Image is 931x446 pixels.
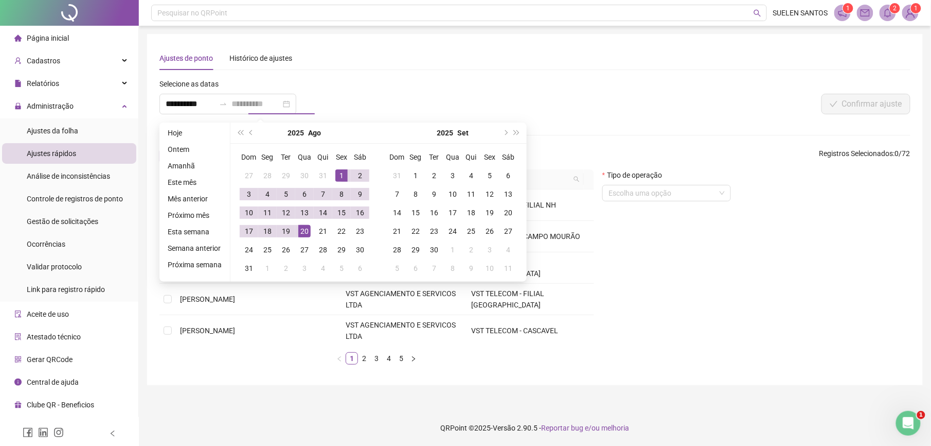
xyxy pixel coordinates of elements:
td: 2025-08-15 [332,203,351,222]
div: 21 [391,225,403,237]
span: left [336,356,343,362]
span: VST AGENCIAMENTO E SERVICOS LTDA [346,289,456,309]
td: 2025-10-02 [462,241,480,259]
div: 28 [261,169,274,182]
div: 24 [243,244,255,256]
td: 2025-08-01 [332,166,351,185]
div: 6 [298,188,311,200]
th: Sex [332,148,351,166]
div: 16 [354,207,366,219]
span: VST TELECOM - CASCAVEL [472,327,559,335]
span: search [574,176,580,182]
td: 2025-09-07 [388,185,406,203]
div: 3 [298,262,311,275]
button: month panel [457,123,469,143]
div: 9 [428,188,440,200]
td: 2025-08-29 [332,241,351,259]
td: 2025-08-26 [277,241,295,259]
td: 2025-08-31 [240,259,258,278]
div: 30 [428,244,440,256]
label: Tipo de operação [602,169,669,181]
div: 1 [409,169,422,182]
span: Versão [493,424,516,432]
button: next-year [499,123,511,143]
td: 2025-08-17 [240,222,258,241]
div: 8 [335,188,348,200]
div: 5 [280,188,292,200]
td: 2025-08-11 [258,203,277,222]
div: 22 [409,225,422,237]
div: 7 [317,188,329,200]
button: month panel [309,123,321,143]
div: 29 [335,244,348,256]
td: 2025-10-08 [443,259,462,278]
div: 27 [298,244,311,256]
th: Qua [295,148,314,166]
div: 2 [354,169,366,182]
td: 2025-08-13 [295,203,314,222]
th: Ter [425,148,443,166]
div: 9 [465,262,477,275]
button: super-next-year [511,123,523,143]
li: 3 [370,352,383,365]
span: Link para registro rápido [27,285,105,294]
span: left [109,430,116,437]
span: gift [14,401,22,408]
span: Página inicial [27,34,69,42]
td: 2025-09-01 [258,259,277,278]
td: 2025-10-10 [480,259,499,278]
li: Próxima semana [164,259,226,271]
span: 1 [917,411,925,419]
span: audit [14,311,22,318]
span: qrcode [14,356,22,363]
div: 27 [502,225,514,237]
th: Dom [240,148,258,166]
div: 19 [280,225,292,237]
span: Atestado técnico [27,333,81,341]
div: 14 [391,207,403,219]
button: left [333,352,346,365]
button: year panel [437,123,453,143]
span: [PERSON_NAME] [180,295,235,303]
span: 2 [893,5,897,12]
td: 2025-08-19 [277,222,295,241]
td: 2025-09-13 [499,185,517,203]
li: 2 [358,352,370,365]
th: Sáb [351,148,369,166]
span: SUELEN SANTOS [773,7,828,19]
span: search [754,9,761,17]
span: Central de ajuda [27,378,79,386]
td: 2025-08-28 [314,241,332,259]
span: Gestão de solicitações [27,217,98,226]
div: 2 [465,244,477,256]
div: 4 [465,169,477,182]
span: file [14,80,22,87]
td: 2025-09-04 [314,259,332,278]
button: right [407,352,420,365]
span: lock [14,102,22,110]
div: 29 [409,244,422,256]
td: 2025-10-09 [462,259,480,278]
div: 2 [428,169,440,182]
div: 25 [261,244,274,256]
td: 2025-08-03 [240,185,258,203]
td: 2025-07-27 [240,166,258,185]
div: 10 [484,262,496,275]
td: 2025-10-03 [480,241,499,259]
span: facebook [23,427,33,438]
div: 22 [335,225,348,237]
sup: 1 [843,3,853,13]
sup: Atualize o seu contato no menu Meus Dados [911,3,921,13]
div: 31 [243,262,255,275]
td: 2025-07-30 [295,166,314,185]
td: 2025-09-25 [462,222,480,241]
span: Cadastros [27,57,60,65]
div: 15 [409,207,422,219]
span: Controle de registros de ponto [27,195,123,203]
li: Esta semana [164,226,226,238]
th: Seg [406,148,425,166]
li: Página anterior [333,352,346,365]
div: 5 [391,262,403,275]
li: 5 [395,352,407,365]
li: 4 [383,352,395,365]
